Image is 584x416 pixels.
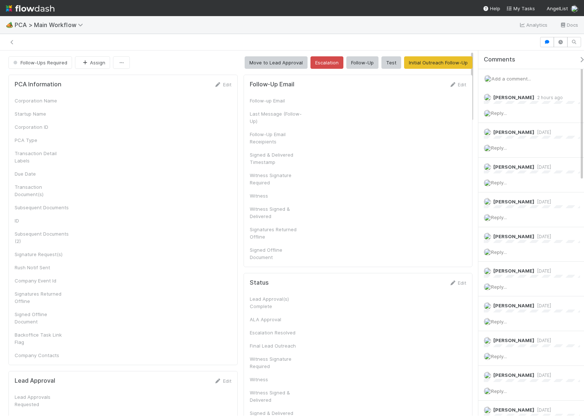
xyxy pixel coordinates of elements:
div: Corporation Name [15,97,69,104]
img: avatar_711f55b7-5a46-40da-996f-bc93b6b86381.png [571,5,578,12]
span: [DATE] [534,130,551,135]
span: [DATE] [534,199,551,205]
div: Witness Signature Required [250,355,305,370]
button: Follow-Up [346,56,378,69]
span: [DATE] [534,372,551,378]
img: logo-inverted-e16ddd16eac7371096b0.svg [6,2,54,15]
img: avatar_711f55b7-5a46-40da-996f-bc93b6b86381.png [484,110,491,117]
img: avatar_711f55b7-5a46-40da-996f-bc93b6b86381.png [484,318,491,325]
a: Docs [559,20,578,29]
span: AngelList [547,5,568,11]
span: PCA > Main Workflow [15,21,87,29]
button: Initial Outreach Follow-Up [404,56,472,69]
a: Edit [214,82,231,87]
img: avatar_55a2f090-1307-4765-93b4-f04da16234ba.png [484,337,491,344]
div: Subsequent Documents [15,204,69,211]
span: Reply... [491,214,507,220]
span: Comments [484,56,515,63]
div: Rush Notif Sent [15,264,69,271]
div: Witness Signed & Delivered [250,389,305,404]
a: Edit [449,280,466,286]
img: avatar_711f55b7-5a46-40da-996f-bc93b6b86381.png [484,179,491,187]
div: Follow-up Email [250,97,305,104]
img: avatar_711f55b7-5a46-40da-996f-bc93b6b86381.png [484,248,491,256]
img: avatar_09723091-72f1-4609-a252-562f76d82c66.png [484,198,491,205]
span: Reply... [491,388,507,394]
span: [DATE] [534,303,551,308]
button: Escalation [310,56,343,69]
div: Signatures Returned Offline [250,226,305,240]
div: Escalation Resolved [250,329,305,336]
div: Corporation ID [15,123,69,131]
span: [PERSON_NAME] [493,303,534,308]
span: Reply... [491,249,507,255]
button: Move to Lead Approval [245,56,308,69]
div: Help [483,5,500,12]
span: Reply... [491,319,507,325]
div: Signed Offline Document [250,246,305,261]
span: [PERSON_NAME] [493,407,534,413]
h5: Lead Approval [15,377,55,385]
img: avatar_2bce2475-05ee-46d3-9413-d3901f5fa03f.png [484,372,491,379]
div: Signatures Returned Offline [15,290,69,305]
img: avatar_711f55b7-5a46-40da-996f-bc93b6b86381.png [484,75,491,82]
div: Witness Signed & Delivered [250,205,305,220]
img: avatar_711f55b7-5a46-40da-996f-bc93b6b86381.png [484,145,491,152]
div: Witness [250,192,305,199]
div: Last Message (Follow-Up) [250,110,305,125]
img: avatar_2bce2475-05ee-46d3-9413-d3901f5fa03f.png [484,163,491,170]
h5: Status [250,279,269,286]
span: Add a comment... [491,76,531,82]
img: avatar_711f55b7-5a46-40da-996f-bc93b6b86381.png [484,353,491,360]
span: [DATE] [534,164,551,170]
span: [DATE] [534,234,551,239]
img: avatar_2bce2475-05ee-46d3-9413-d3901f5fa03f.png [484,406,491,414]
button: Test [381,56,401,69]
div: ID [15,217,69,224]
span: [PERSON_NAME] [493,233,534,239]
a: My Tasks [506,5,535,12]
span: My Tasks [506,5,535,11]
span: 🏕️ [6,22,13,28]
div: ALA Approval [250,316,305,323]
div: Witness Signature Required [250,172,305,186]
div: Follow-Up Email Receipients [250,131,305,145]
div: Due Date [15,170,69,177]
span: [DATE] [534,407,551,413]
span: [PERSON_NAME] [493,372,534,378]
div: Backoffice Task Link Flag [15,331,69,346]
img: avatar_711f55b7-5a46-40da-996f-bc93b6b86381.png [484,128,491,136]
div: Transaction Document(s) [15,183,69,198]
h5: Follow-Up Email [250,81,294,88]
img: avatar_09723091-72f1-4609-a252-562f76d82c66.png [484,267,491,275]
span: [PERSON_NAME] [493,199,534,205]
span: [PERSON_NAME] [493,337,534,343]
div: Lead Approvals Requested [15,393,69,408]
span: [DATE] [534,268,551,274]
div: Lead Approval(s) Complete [250,295,305,310]
span: Follow-Ups Required [12,60,67,65]
div: Witness [250,376,305,383]
button: Follow-Ups Required [8,56,72,69]
div: Signed & Delivered Timestamp [250,151,305,166]
img: avatar_d7f67417-030a-43ce-a3ce-a315a3ccfd08.png [484,233,491,240]
div: Signed Offline Document [15,311,69,325]
div: Transaction Detail Labels [15,150,69,164]
div: Startup Name [15,110,69,117]
div: Final Lead Outreach [250,342,305,349]
div: Company Event Id [15,277,69,284]
span: 2 hours ago [534,95,563,100]
a: Analytics [519,20,548,29]
span: Reply... [491,180,507,185]
a: Edit [214,378,231,384]
div: Subsequent Documents (2) [15,230,69,245]
span: Reply... [491,353,507,359]
img: avatar_c7c7de23-09de-42ad-8e02-7981c37ee075.png [484,302,491,310]
div: PCA Type [15,136,69,144]
span: Reply... [491,284,507,290]
button: Assign [75,56,110,69]
div: Company Contacts [15,352,69,359]
span: [DATE] [534,338,551,343]
img: avatar_c7c7de23-09de-42ad-8e02-7981c37ee075.png [484,94,491,101]
h5: PCA Information [15,81,61,88]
